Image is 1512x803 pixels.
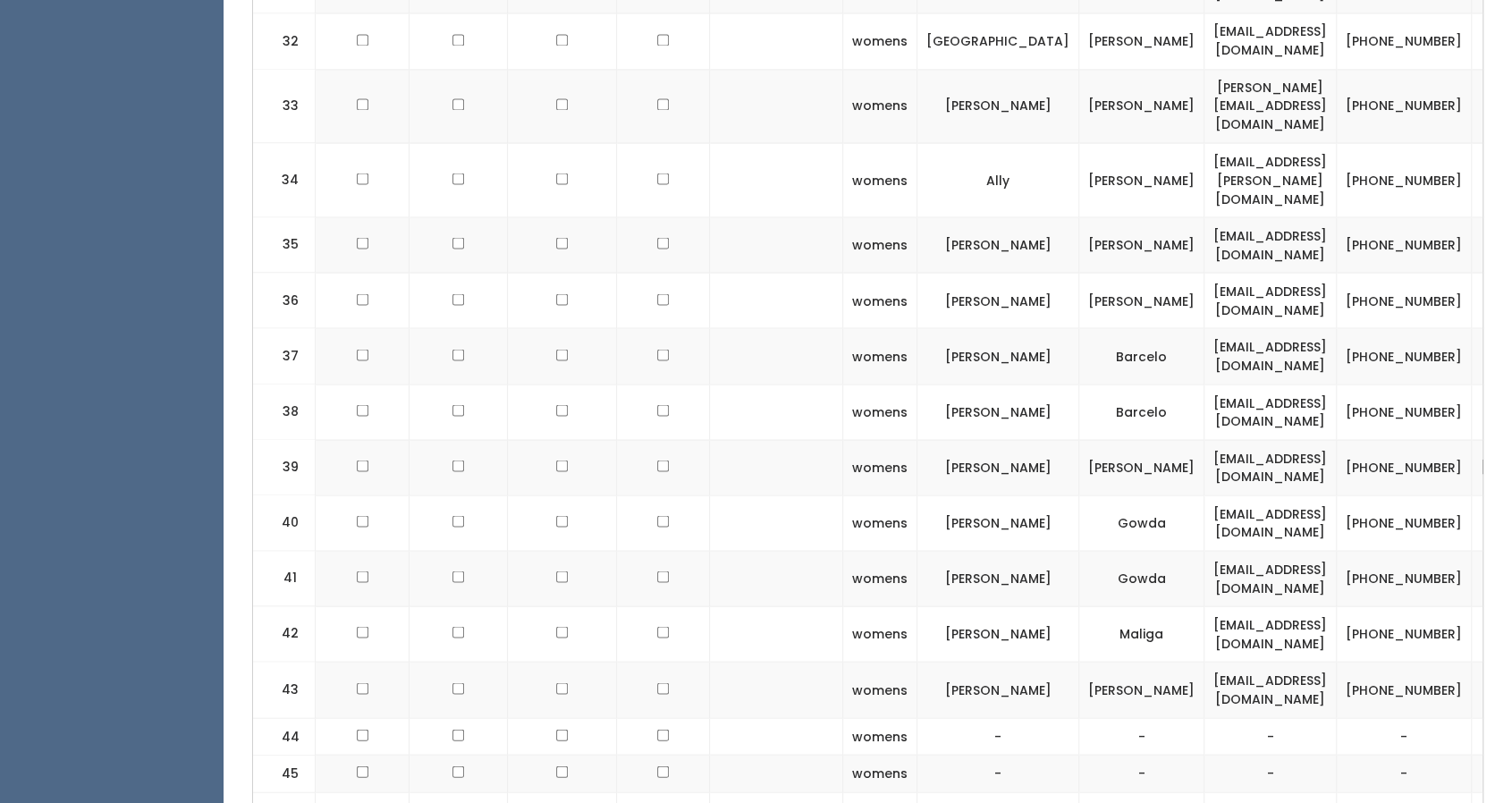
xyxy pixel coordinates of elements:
[253,69,316,143] td: 33
[917,755,1079,792] td: -
[253,439,316,494] td: 39
[917,273,1079,328] td: [PERSON_NAME]
[1337,143,1472,217] td: [PHONE_NUMBER]
[917,662,1079,717] td: [PERSON_NAME]
[1204,384,1337,439] td: [EMAIL_ADDRESS][DOMAIN_NAME]
[917,13,1079,69] td: [GEOGRAPHIC_DATA]
[1204,717,1337,755] td: -
[1079,13,1204,69] td: [PERSON_NAME]
[1079,551,1204,606] td: Gowda
[1204,13,1337,69] td: [EMAIL_ADDRESS][DOMAIN_NAME]
[1204,328,1337,384] td: [EMAIL_ADDRESS][DOMAIN_NAME]
[843,217,917,273] td: womens
[253,217,316,273] td: 35
[253,384,316,439] td: 38
[1079,662,1204,717] td: [PERSON_NAME]
[1204,217,1337,273] td: [EMAIL_ADDRESS][DOMAIN_NAME]
[917,143,1079,217] td: Ally
[1204,606,1337,662] td: [EMAIL_ADDRESS][DOMAIN_NAME]
[1337,439,1472,494] td: [PHONE_NUMBER]
[253,273,316,328] td: 36
[253,755,316,792] td: 45
[843,551,917,606] td: womens
[843,143,917,217] td: womens
[1337,662,1472,717] td: [PHONE_NUMBER]
[1204,494,1337,550] td: [EMAIL_ADDRESS][DOMAIN_NAME]
[1079,384,1204,439] td: Barcelo
[917,384,1079,439] td: [PERSON_NAME]
[1079,143,1204,217] td: [PERSON_NAME]
[1337,717,1472,755] td: -
[843,384,917,439] td: womens
[253,717,316,755] td: 44
[1079,717,1204,755] td: -
[1079,755,1204,792] td: -
[253,494,316,550] td: 40
[253,143,316,217] td: 34
[1079,494,1204,550] td: Gowda
[843,755,917,792] td: womens
[1204,143,1337,217] td: [EMAIL_ADDRESS][PERSON_NAME][DOMAIN_NAME]
[843,439,917,494] td: womens
[1337,755,1472,792] td: -
[1204,439,1337,494] td: [EMAIL_ADDRESS][DOMAIN_NAME]
[1204,551,1337,606] td: [EMAIL_ADDRESS][DOMAIN_NAME]
[843,13,917,69] td: womens
[1079,69,1204,143] td: [PERSON_NAME]
[253,662,316,717] td: 43
[917,439,1079,494] td: [PERSON_NAME]
[843,273,917,328] td: womens
[1337,606,1472,662] td: [PHONE_NUMBER]
[1337,217,1472,273] td: [PHONE_NUMBER]
[1337,551,1472,606] td: [PHONE_NUMBER]
[1337,328,1472,384] td: [PHONE_NUMBER]
[917,328,1079,384] td: [PERSON_NAME]
[1204,273,1337,328] td: [EMAIL_ADDRESS][DOMAIN_NAME]
[253,606,316,662] td: 42
[1079,217,1204,273] td: [PERSON_NAME]
[1079,439,1204,494] td: [PERSON_NAME]
[843,69,917,143] td: womens
[1337,494,1472,550] td: [PHONE_NUMBER]
[253,13,316,69] td: 32
[843,606,917,662] td: womens
[1337,273,1472,328] td: [PHONE_NUMBER]
[843,662,917,717] td: womens
[1079,606,1204,662] td: Maliga
[917,69,1079,143] td: [PERSON_NAME]
[1337,13,1472,69] td: [PHONE_NUMBER]
[253,551,316,606] td: 41
[1079,328,1204,384] td: Barcelo
[1204,69,1337,143] td: [PERSON_NAME][EMAIL_ADDRESS][DOMAIN_NAME]
[917,717,1079,755] td: -
[1337,384,1472,439] td: [PHONE_NUMBER]
[843,494,917,550] td: womens
[1079,273,1204,328] td: [PERSON_NAME]
[1337,69,1472,143] td: [PHONE_NUMBER]
[253,328,316,384] td: 37
[843,717,917,755] td: womens
[917,217,1079,273] td: [PERSON_NAME]
[843,328,917,384] td: womens
[1204,755,1337,792] td: -
[917,606,1079,662] td: [PERSON_NAME]
[917,494,1079,550] td: [PERSON_NAME]
[917,551,1079,606] td: [PERSON_NAME]
[1204,662,1337,717] td: [EMAIL_ADDRESS][DOMAIN_NAME]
